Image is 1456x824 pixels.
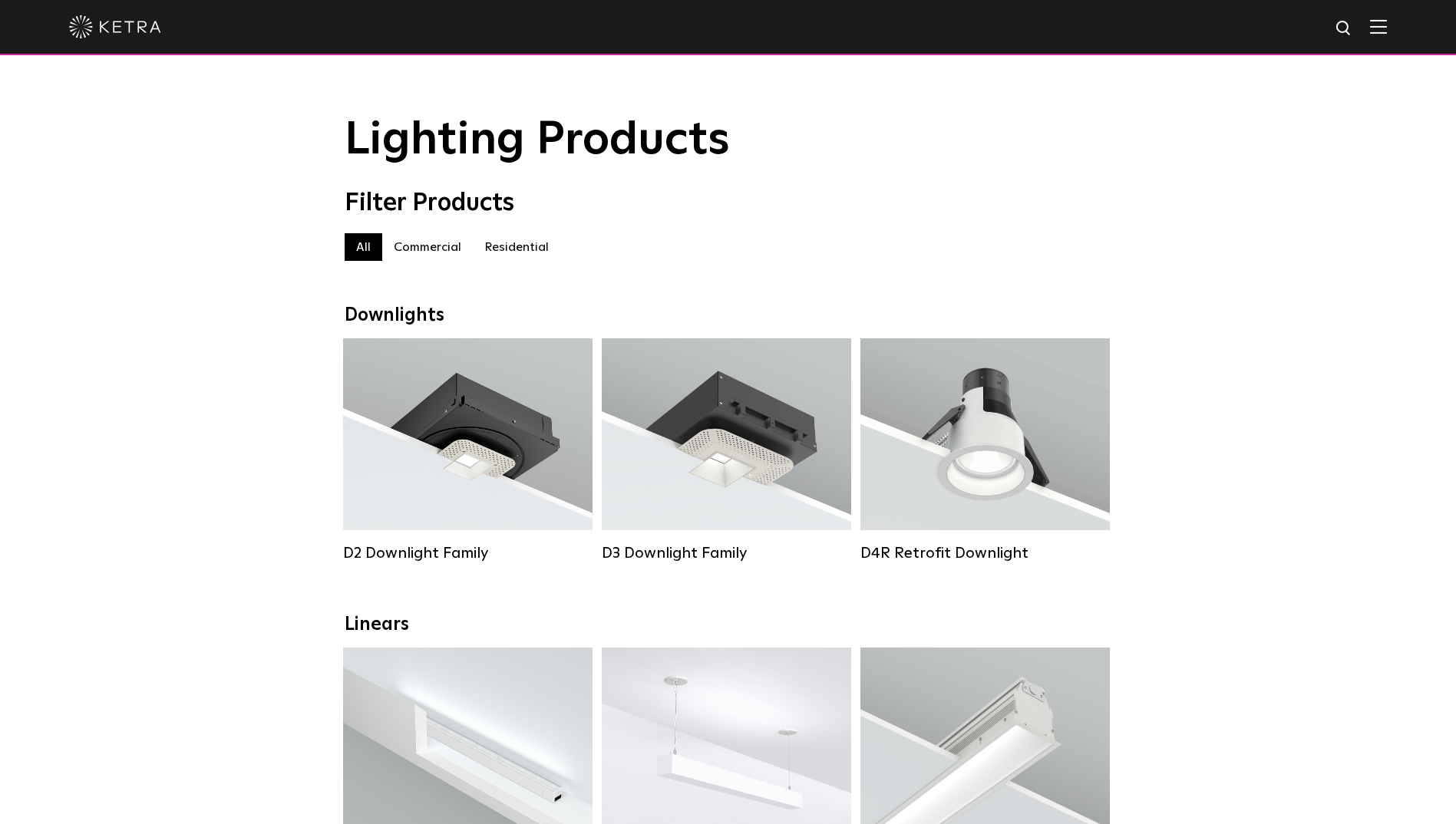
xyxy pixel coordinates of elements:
[345,614,1112,636] div: Linears
[343,338,593,562] a: D2 Downlight Family Lumen Output:1200Colors:White / Black / Gloss Black / Silver / Bronze / Silve...
[345,189,1112,218] div: Filter Products
[69,15,161,38] img: ketra-logo-2019-white
[602,338,851,562] a: D3 Downlight Family Lumen Output:700 / 900 / 1100Colors:White / Black / Silver / Bronze / Paintab...
[345,305,1112,327] div: Downlights
[860,544,1110,562] div: D4R Retrofit Downlight
[473,233,560,261] label: Residential
[345,117,730,163] span: Lighting Products
[1370,19,1387,34] img: Hamburger%20Nav.svg
[1335,19,1354,38] img: search icon
[343,544,593,562] div: D2 Downlight Family
[382,233,473,261] label: Commercial
[345,233,382,261] label: All
[602,544,851,562] div: D3 Downlight Family
[860,338,1110,562] a: D4R Retrofit Downlight Lumen Output:800Colors:White / BlackBeam Angles:15° / 25° / 40° / 60°Watta...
